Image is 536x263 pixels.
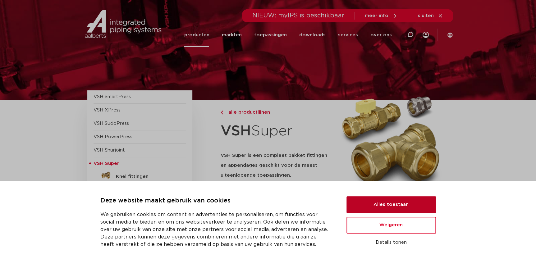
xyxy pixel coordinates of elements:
[254,23,286,47] a: toepassingen
[221,124,251,138] strong: VSH
[299,23,325,47] a: downloads
[184,23,392,47] nav: Menu
[338,23,358,47] a: services
[116,174,177,179] h5: Knel fittingen
[418,13,443,19] a: sluiten
[94,108,121,112] a: VSH XPress
[225,110,270,115] span: alle productlijnen
[94,121,129,126] a: VSH SudoPress
[221,109,333,116] a: alle productlijnen
[221,111,223,115] img: chevron-right.svg
[222,23,241,47] a: markten
[370,23,392,47] a: over ons
[94,134,132,139] a: VSH PowerPress
[94,148,125,152] a: VSH Shurjoint
[184,23,209,47] a: producten
[418,13,434,18] span: sluiten
[100,211,332,248] p: We gebruiken cookies om content en advertenties te personaliseren, om functies voor social media ...
[365,13,398,19] a: meer info
[346,237,436,248] button: Details tonen
[94,180,186,190] a: Multi Super Knel fittingen
[221,119,333,143] h1: Super
[346,196,436,213] button: Alles toestaan
[365,13,388,18] span: meer info
[252,12,345,19] span: NIEUW: myIPS is beschikbaar
[100,196,332,206] p: Deze website maakt gebruik van cookies
[221,151,333,180] h5: VSH Super is een compleet pakket fittingen en appendages geschikt voor de meest uiteenlopende toe...
[94,94,131,99] a: VSH SmartPress
[346,217,436,234] button: Weigeren
[94,161,119,166] span: VSH Super
[94,170,186,180] a: Knel fittingen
